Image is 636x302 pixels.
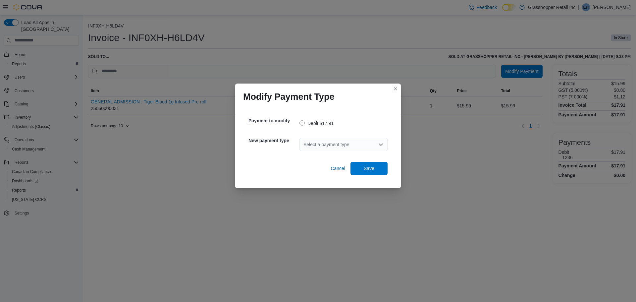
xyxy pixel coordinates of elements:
h1: Modify Payment Type [243,91,335,102]
button: Cancel [328,162,348,175]
button: Open list of options [378,142,384,147]
span: Cancel [331,165,345,172]
h5: Payment to modify [248,114,298,127]
span: Save [364,165,374,172]
label: Debit $17.91 [299,119,334,127]
button: Save [350,162,388,175]
h5: New payment type [248,134,298,147]
button: Closes this modal window [392,85,399,93]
